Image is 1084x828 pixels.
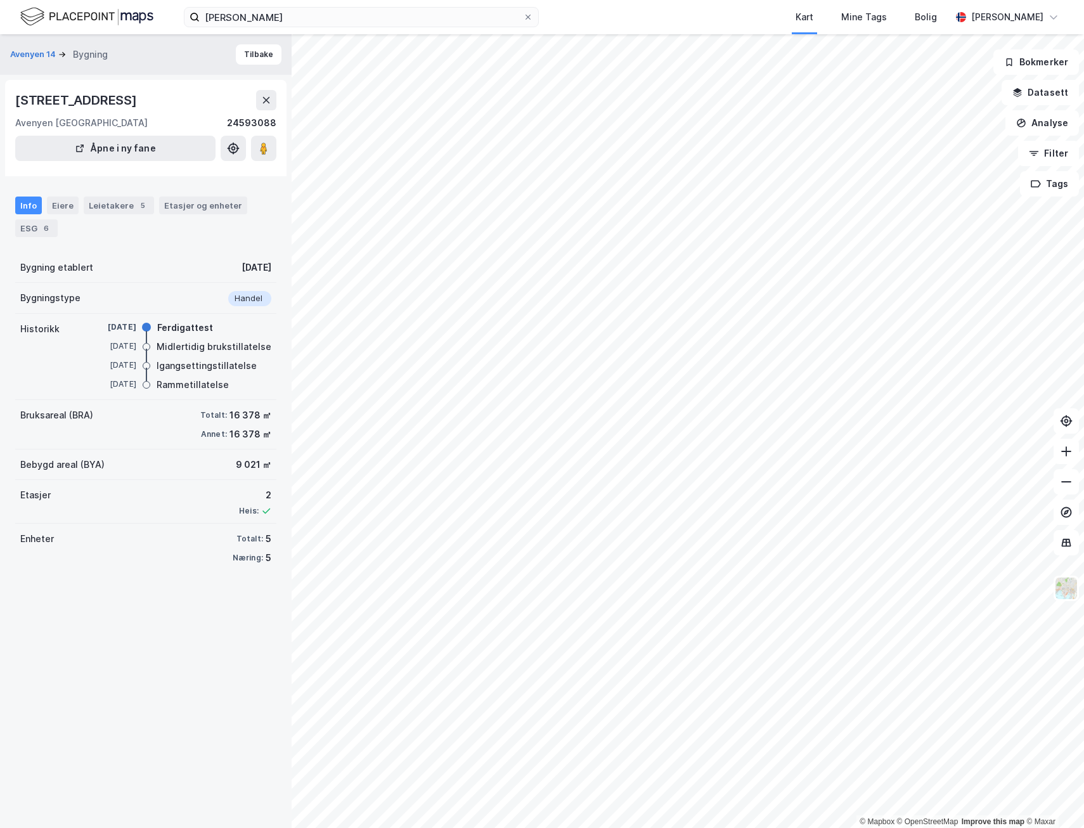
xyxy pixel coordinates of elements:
[40,222,53,235] div: 6
[201,429,227,439] div: Annet:
[20,290,81,306] div: Bygningstype
[86,378,136,390] div: [DATE]
[15,197,42,214] div: Info
[1018,141,1079,166] button: Filter
[20,488,51,503] div: Etasjer
[266,550,271,566] div: 5
[239,506,259,516] div: Heis:
[200,410,227,420] div: Totalt:
[157,339,271,354] div: Midlertidig brukstillatelse
[236,44,281,65] button: Tilbake
[239,488,271,503] div: 2
[860,817,894,826] a: Mapbox
[157,377,229,392] div: Rammetillatelse
[15,219,58,237] div: ESG
[1005,110,1079,136] button: Analyse
[1020,171,1079,197] button: Tags
[86,340,136,352] div: [DATE]
[20,457,105,472] div: Bebygd areal (BYA)
[242,260,271,275] div: [DATE]
[796,10,813,25] div: Kart
[20,260,93,275] div: Bygning etablert
[20,6,153,28] img: logo.f888ab2527a4732fd821a326f86c7f29.svg
[993,49,1079,75] button: Bokmerker
[86,359,136,371] div: [DATE]
[971,10,1043,25] div: [PERSON_NAME]
[47,197,79,214] div: Eiere
[233,553,263,563] div: Næring:
[266,531,271,547] div: 5
[229,408,271,423] div: 16 378 ㎡
[1054,576,1078,600] img: Z
[15,90,139,110] div: [STREET_ADDRESS]
[962,817,1024,826] a: Improve this map
[20,408,93,423] div: Bruksareal (BRA)
[841,10,887,25] div: Mine Tags
[897,817,958,826] a: OpenStreetMap
[227,115,276,131] div: 24593088
[1002,80,1079,105] button: Datasett
[20,531,54,547] div: Enheter
[73,47,108,62] div: Bygning
[20,321,60,337] div: Historikk
[157,358,257,373] div: Igangsettingstillatelse
[200,8,523,27] input: Søk på adresse, matrikkel, gårdeiere, leietakere eller personer
[84,197,154,214] div: Leietakere
[15,115,148,131] div: Avenyen [GEOGRAPHIC_DATA]
[236,534,263,544] div: Totalt:
[1021,767,1084,828] iframe: Chat Widget
[136,199,149,212] div: 5
[236,457,271,472] div: 9 021 ㎡
[229,427,271,442] div: 16 378 ㎡
[915,10,937,25] div: Bolig
[86,321,136,333] div: [DATE]
[164,200,242,211] div: Etasjer og enheter
[15,136,216,161] button: Åpne i ny fane
[10,48,58,61] button: Avenyen 14
[157,320,213,335] div: Ferdigattest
